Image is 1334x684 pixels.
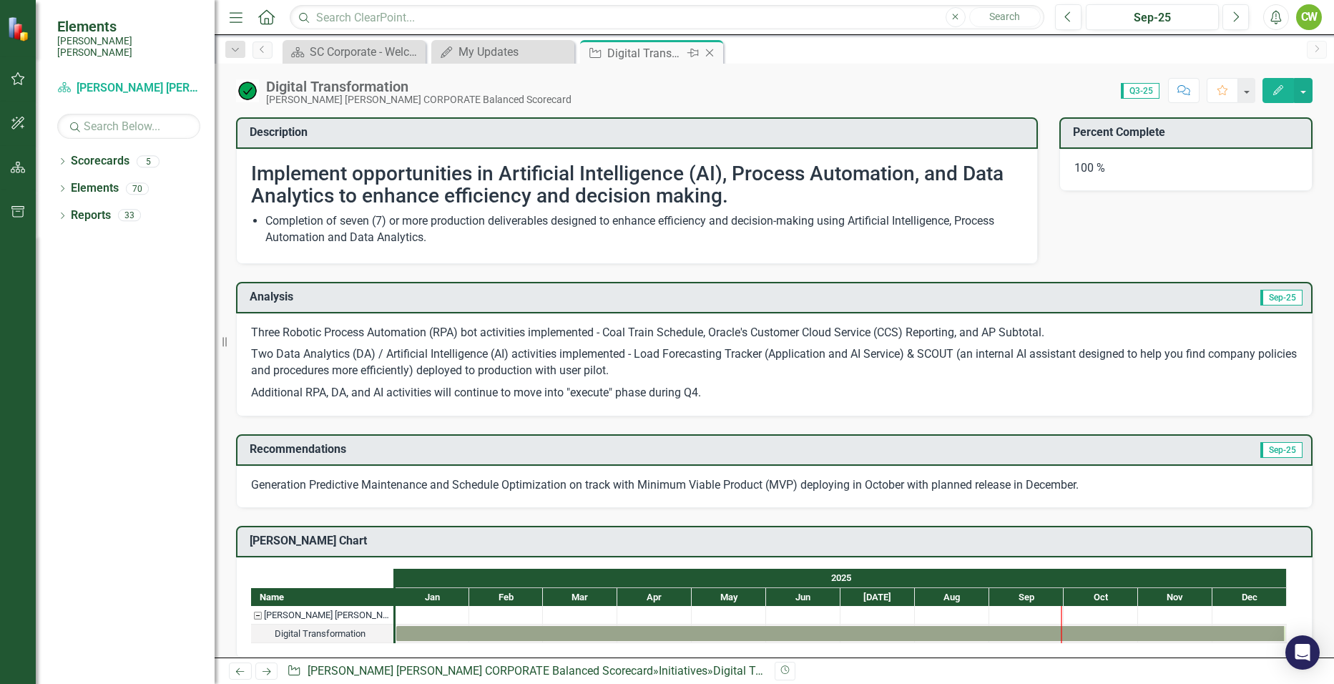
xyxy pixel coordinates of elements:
[1091,9,1215,26] div: Sep-25
[1121,83,1159,99] span: Q3-25
[251,606,393,625] div: Task: Santee Cooper CORPORATE Balanced Scorecard Start date: 2025-01-01 End date: 2025-01-02
[137,155,160,167] div: 5
[251,606,393,625] div: Santee Cooper CORPORATE Balanced Scorecard
[236,79,259,102] img: On Target
[396,569,1287,587] div: 2025
[250,534,1304,547] h3: [PERSON_NAME] Chart
[1260,442,1303,458] span: Sep-25
[310,43,422,61] div: SC Corporate - Welcome to ClearPoint
[265,213,1023,246] li: Completion of seven (7) or more production deliverables designed to enhance efficiency and decisi...
[57,80,200,97] a: [PERSON_NAME] [PERSON_NAME] CORPORATE Balanced Scorecard
[251,163,1023,207] h2: Implement opportunities in Artificial Intelligence (AI), Process Automation, and Data Analytics t...
[118,210,141,222] div: 33
[1212,588,1287,607] div: Dec
[1064,588,1138,607] div: Oct
[251,588,393,606] div: Name
[308,664,653,678] a: [PERSON_NAME] [PERSON_NAME] CORPORATE Balanced Scorecard
[57,114,200,139] input: Search Below...
[543,588,617,607] div: Mar
[840,588,915,607] div: Jul
[713,664,828,678] div: Digital Transformation
[915,588,989,607] div: Aug
[275,625,366,643] div: Digital Transformation
[71,153,129,170] a: Scorecards
[287,663,763,680] div: » »
[250,443,976,456] h3: Recommendations
[251,625,393,643] div: Digital Transformation
[266,79,572,94] div: Digital Transformation
[250,290,777,303] h3: Analysis
[286,43,422,61] a: SC Corporate - Welcome to ClearPoint
[458,43,571,61] div: My Updates
[250,126,1029,139] h3: Description
[396,626,1285,641] div: Task: Start date: 2025-01-01 End date: 2025-12-31
[659,664,707,678] a: Initiatives
[435,43,571,61] a: My Updates
[1296,4,1322,30] button: CW
[617,588,692,607] div: Apr
[251,625,393,643] div: Task: Start date: 2025-01-01 End date: 2025-12-31
[469,588,543,607] div: Feb
[251,477,1298,494] p: Generation Predictive Maintenance and Schedule Optimization on track with Minimum Viable Product ...
[989,588,1064,607] div: Sep
[1260,290,1303,306] span: Sep-25
[251,382,1298,401] p: Additional RPA, DA, and AI activities will continue to move into "execute" phase during Q4.
[1059,149,1313,192] div: 100 %
[251,325,1298,344] p: Three Robotic Process Automation (RPA) bot activities implemented - Coal Train Schedule, Oracle's...
[989,11,1020,22] span: Search
[766,588,840,607] div: Jun
[126,182,149,195] div: 70
[251,343,1298,382] p: Two Data Analytics (DA) / Artificial Intelligence (AI) activities implemented - Load Forecasting ...
[71,180,119,197] a: Elements
[264,606,389,625] div: [PERSON_NAME] [PERSON_NAME] CORPORATE Balanced Scorecard
[1073,126,1304,139] h3: Percent Complete
[607,44,684,62] div: Digital Transformation
[396,588,469,607] div: Jan
[57,18,200,35] span: Elements
[57,35,200,59] small: [PERSON_NAME] [PERSON_NAME]
[1138,588,1212,607] div: Nov
[7,16,32,41] img: ClearPoint Strategy
[969,7,1041,27] button: Search
[1086,4,1220,30] button: Sep-25
[71,207,111,224] a: Reports
[266,94,572,105] div: [PERSON_NAME] [PERSON_NAME] CORPORATE Balanced Scorecard
[1285,635,1320,670] div: Open Intercom Messenger
[290,5,1044,30] input: Search ClearPoint...
[692,588,766,607] div: May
